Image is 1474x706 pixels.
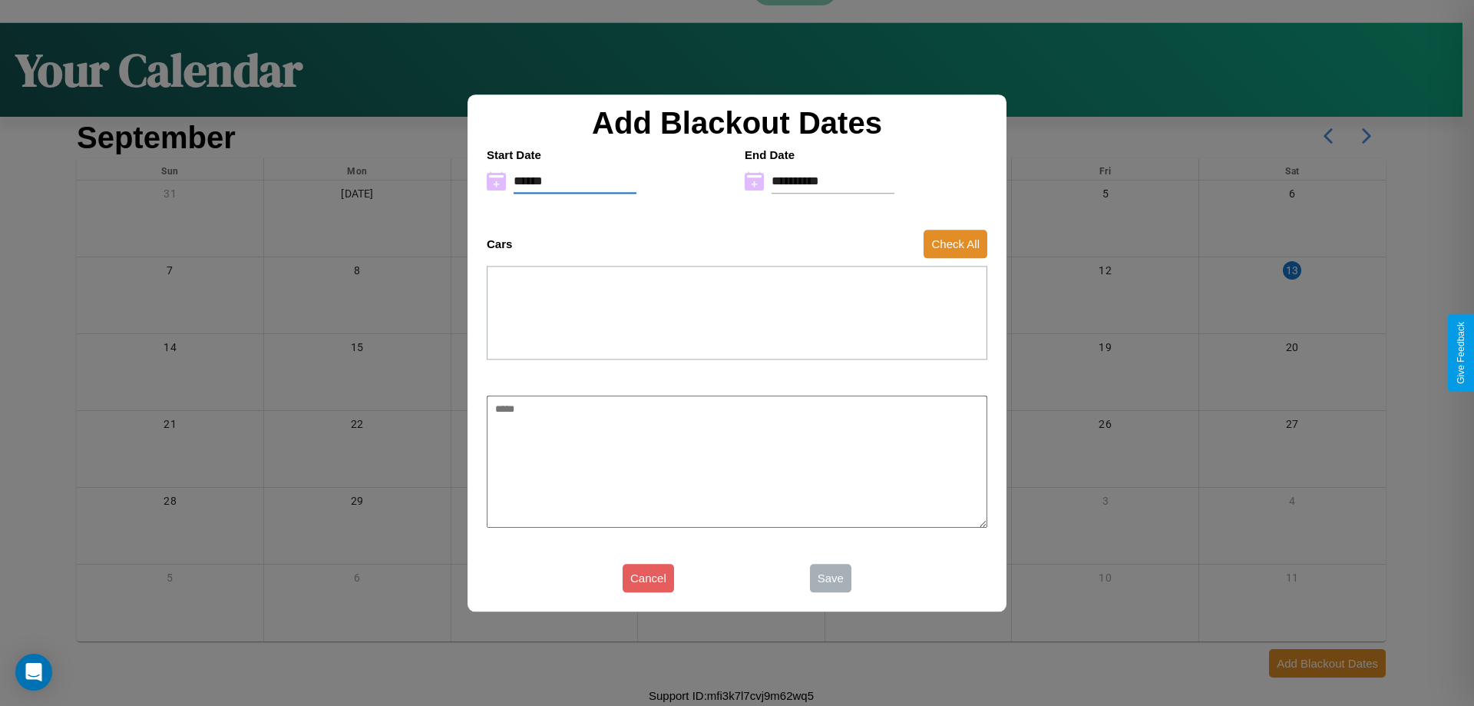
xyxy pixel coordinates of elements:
[810,564,851,592] button: Save
[15,654,52,691] div: Open Intercom Messenger
[487,148,729,161] h4: Start Date
[479,106,995,141] h2: Add Blackout Dates
[745,148,987,161] h4: End Date
[487,237,512,250] h4: Cars
[623,564,674,592] button: Cancel
[1456,322,1466,384] div: Give Feedback
[924,230,987,258] button: Check All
